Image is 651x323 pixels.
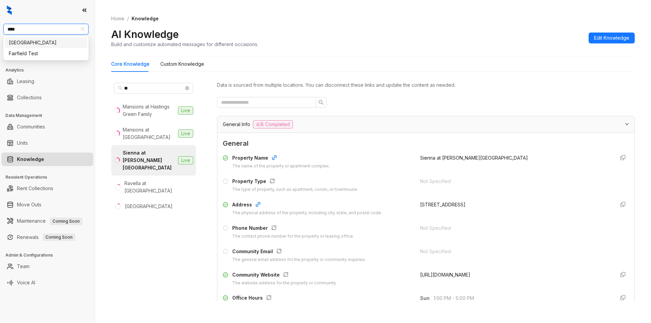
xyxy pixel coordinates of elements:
[420,155,528,161] span: Sienna at [PERSON_NAME][GEOGRAPHIC_DATA]
[232,224,354,233] div: Phone Number
[123,126,175,141] div: Mansions at [GEOGRAPHIC_DATA]
[1,75,93,88] li: Leasing
[232,210,382,216] div: The physical address of the property, including city, state, and postal code.
[17,120,45,134] a: Communities
[420,295,434,302] span: Sun
[625,122,629,126] span: expanded
[1,198,93,211] li: Move Outs
[420,178,609,185] div: Not Specified
[232,294,370,303] div: Office Hours
[5,67,95,73] h3: Analytics
[1,230,93,244] li: Renewals
[223,138,629,149] span: General
[127,15,129,22] li: /
[5,48,87,59] div: Fairfield Test
[420,201,609,208] div: [STREET_ADDRESS]
[9,39,83,46] div: [GEOGRAPHIC_DATA]
[1,91,93,104] li: Collections
[5,174,95,180] h3: Resident Operations
[110,15,126,22] a: Home
[223,121,250,128] span: General Info
[17,153,44,166] a: Knowledge
[178,129,193,138] span: Live
[17,276,35,289] a: Voice AI
[111,60,150,68] div: Core Knowledge
[17,198,41,211] a: Move Outs
[1,276,93,289] li: Voice AI
[1,136,93,150] li: Units
[1,120,93,134] li: Communities
[5,252,95,258] h3: Admin & Configurations
[178,156,193,164] span: Live
[17,91,42,104] a: Collections
[217,116,634,133] div: General Info4/8 Completed
[232,271,337,280] div: Community Website
[123,149,175,171] div: Sienna at [PERSON_NAME][GEOGRAPHIC_DATA]
[232,233,354,240] div: The contact phone number for the property or leasing office.
[111,41,258,48] div: Build and customize automated messages for different occasions.
[9,50,83,57] div: Fairfield Test
[5,37,87,48] div: Fairfield
[318,100,324,105] span: search
[594,34,629,42] span: Edit Knowledge
[589,33,635,43] button: Edit Knowledge
[217,81,635,89] div: Data is sourced from multiple locations. You can disconnect these links and update the content as...
[232,280,337,286] div: The website address for the property or community.
[118,86,123,90] span: search
[43,234,75,241] span: Coming Soon
[1,182,93,195] li: Rent Collections
[185,86,189,90] span: close-circle
[125,203,173,210] div: [GEOGRAPHIC_DATA]
[232,163,330,169] div: The name of the property or apartment complex.
[17,75,34,88] a: Leasing
[420,248,609,255] div: Not Specified
[50,218,82,225] span: Coming Soon
[124,180,193,195] div: Ravella at [GEOGRAPHIC_DATA]
[420,272,470,278] span: [URL][DOMAIN_NAME]
[132,16,159,21] span: Knowledge
[1,260,93,273] li: Team
[232,201,382,210] div: Address
[17,230,75,244] a: RenewalsComing Soon
[1,153,93,166] li: Knowledge
[7,5,12,15] img: logo
[17,136,28,150] a: Units
[17,260,29,273] a: Team
[1,45,93,59] li: Leads
[434,295,609,302] span: 1:00 PM - 5:00 PM
[5,113,95,119] h3: Data Management
[178,106,193,115] span: Live
[1,214,93,228] li: Maintenance
[232,186,358,193] div: The type of property, such as apartment, condo, or townhouse.
[160,60,204,68] div: Custom Knowledge
[232,257,366,263] div: The general email address for the property or community inquiries.
[232,178,358,186] div: Property Type
[232,154,330,163] div: Property Name
[253,120,293,128] span: 4/8 Completed
[420,224,609,232] div: Not Specified
[123,103,175,118] div: Mansions at Hastings Green Family
[232,248,366,257] div: Community Email
[111,28,179,41] h2: AI Knowledge
[17,182,53,195] a: Rent Collections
